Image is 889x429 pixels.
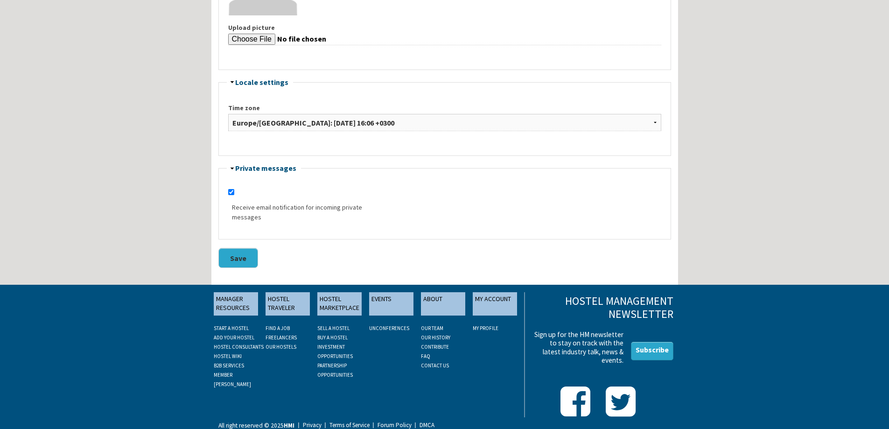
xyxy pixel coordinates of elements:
[317,334,348,341] a: BUY A HOSTEL
[214,292,258,316] a: MANAGER RESOURCES
[473,325,498,331] a: My Profile
[421,353,430,359] a: FAQ
[323,423,370,428] a: Terms of Service
[214,372,251,387] a: MEMBER [PERSON_NAME]
[369,292,413,316] a: EVENTS
[228,34,661,45] input: Your virtual face or picture. Pictures larger than 480x480 pixels will be scaled down.
[218,248,258,268] button: Save
[532,295,673,322] h3: Hostel Management Newsletter
[421,325,443,331] a: OUR TEAM
[266,325,290,331] a: FIND A JOB
[266,292,310,316] a: HOSTEL TRAVELER
[214,334,254,341] a: ADD YOUR HOSTEL
[214,344,264,350] a: HOSTEL CONSULTANTS
[214,353,242,359] a: HOSTEL WIKI
[421,334,450,341] a: OUR HISTORY
[296,423,322,428] a: Privacy
[369,325,409,331] a: UNCONFERENCES
[214,325,249,331] a: START A HOSTEL
[214,362,244,369] a: B2B SERVICES
[532,331,623,365] p: Sign up for the HM newsletter to stay on track with the latest industry talk, news & events.
[228,103,661,113] label: Time zone
[266,334,297,341] a: FREELANCERS
[235,77,288,87] a: Locale settings
[371,423,412,428] a: Forum Policy
[317,325,350,331] a: SELL A HOSTEL
[421,362,449,369] a: CONTACT US
[473,292,517,316] a: MY ACCOUNT
[421,344,449,350] a: CONTRIBUTE
[228,23,661,33] label: Upload picture
[631,342,673,360] a: Subscribe
[232,203,365,222] label: Receive email notification for incoming private messages
[317,362,353,378] a: PARTNERSHIP OPPORTUNITIES
[266,344,296,350] a: OUR HOSTELS
[413,423,434,428] a: DMCA
[317,344,353,359] a: INVESTMENT OPPORTUNITIES
[235,163,296,173] a: Private messages
[421,292,465,316] a: ABOUT
[317,292,362,316] a: HOSTEL MARKETPLACE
